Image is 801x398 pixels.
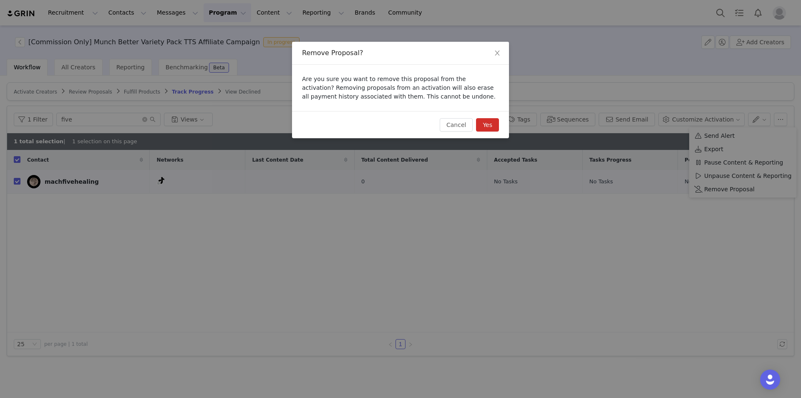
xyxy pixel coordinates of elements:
div: Open Intercom Messenger [760,370,780,390]
button: Yes [476,118,499,132]
button: Close [486,42,509,65]
i: icon: close [494,50,501,56]
button: Cancel [440,118,473,132]
div: Remove Proposal? [302,48,499,58]
p: Are you sure you want to remove this proposal from the activation? Removing proposals from an act... [302,75,499,101]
